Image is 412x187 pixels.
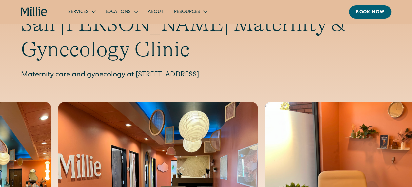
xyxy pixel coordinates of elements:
div: Resources [169,6,212,17]
div: Resources [174,9,200,16]
p: Maternity care and gynecology at [STREET_ADDRESS] [21,70,391,81]
div: Services [63,6,100,17]
a: About [143,6,169,17]
a: Book now [349,5,391,19]
h1: San [PERSON_NAME] Maternity & Gynecology Clinic [21,12,391,62]
div: Services [68,9,88,16]
div: Book now [356,9,385,16]
div: Locations [100,6,143,17]
div: Locations [106,9,131,16]
a: home [21,7,47,17]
